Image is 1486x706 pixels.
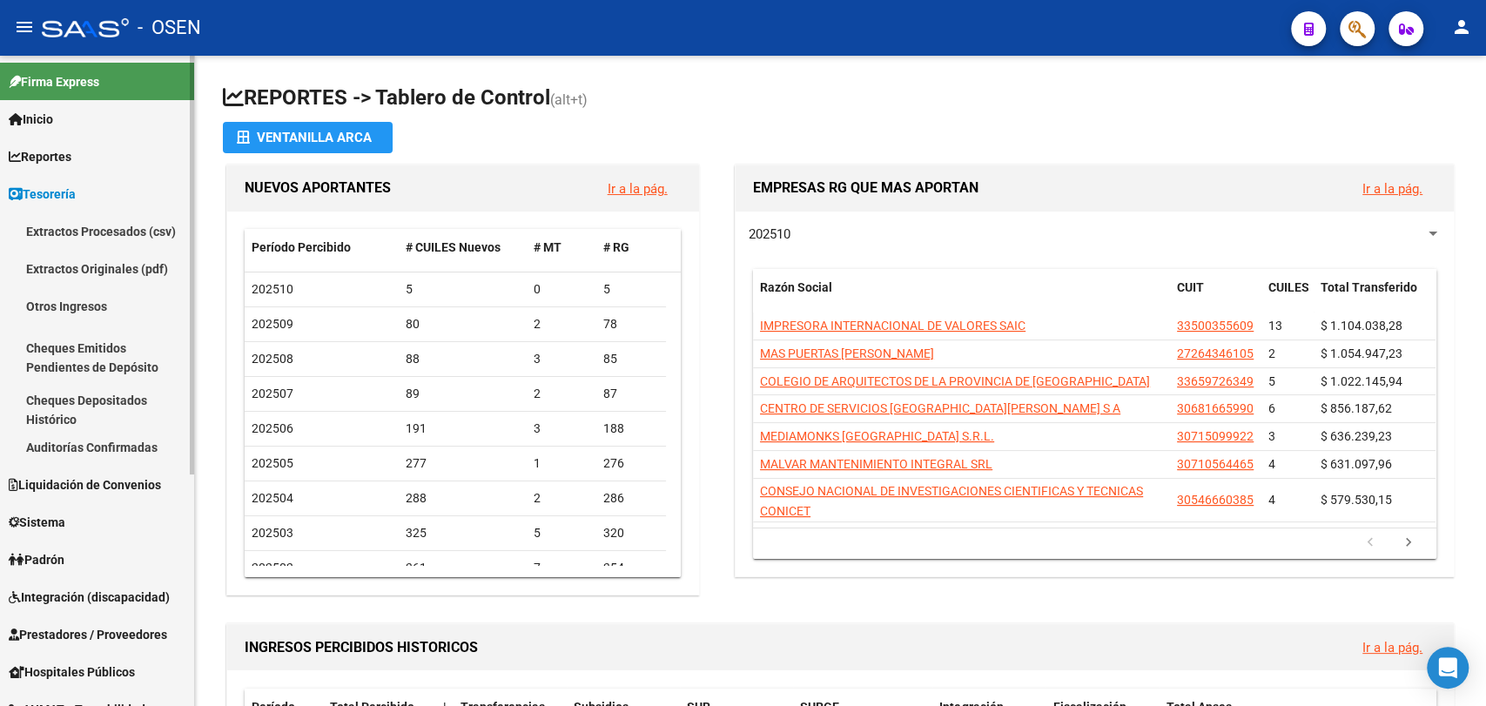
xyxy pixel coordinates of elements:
button: Ir a la pág. [1348,172,1436,205]
span: $ 631.097,96 [1321,457,1392,471]
span: 13 [1268,319,1282,333]
span: Reportes [9,147,71,166]
a: Ir a la pág. [1362,640,1422,656]
datatable-header-cell: CUIT [1170,269,1261,326]
div: 5 [603,279,659,299]
span: EMPRESAS RG QUE MAS APORTAN [753,179,978,196]
span: Razón Social [760,280,832,294]
span: Tesorería [9,185,76,204]
a: Ir a la pág. [608,181,668,197]
span: 202507 [252,387,293,400]
span: 4 [1268,493,1275,507]
span: 30715099922 [1177,429,1254,443]
span: Total Transferido [1321,280,1417,294]
button: Ir a la pág. [1348,631,1436,663]
span: CUIT [1177,280,1204,294]
div: 80 [406,314,520,334]
span: 5 [1268,374,1275,388]
datatable-header-cell: Período Percibido [245,229,399,266]
span: 202506 [252,421,293,435]
span: Período Percibido [252,240,351,254]
span: CENTRO DE SERVICIOS [GEOGRAPHIC_DATA][PERSON_NAME] S A [760,401,1120,415]
mat-icon: person [1451,17,1472,37]
span: 30546660385 [1177,493,1254,507]
div: 0 [534,279,589,299]
span: CONSEJO NACIONAL DE INVESTIGACIONES CIENTIFICAS Y TECNICAS CONICET [760,484,1143,518]
span: Hospitales Públicos [9,662,135,682]
span: Prestadores / Proveedores [9,625,167,644]
span: COLEGIO DE ARQUITECTOS DE LA PROVINCIA DE [GEOGRAPHIC_DATA] [760,374,1150,388]
span: $ 579.530,15 [1321,493,1392,507]
span: # MT [534,240,561,254]
span: 33500355609 [1177,319,1254,333]
div: 1 [534,454,589,474]
a: Ir a la pág. [1362,181,1422,197]
span: Padrón [9,550,64,569]
datatable-header-cell: CUILES [1261,269,1314,326]
div: 88 [406,349,520,369]
span: 33659726349 [1177,374,1254,388]
div: 361 [406,558,520,578]
div: 85 [603,349,659,369]
div: 354 [603,558,659,578]
div: Open Intercom Messenger [1427,647,1469,689]
span: 202508 [252,352,293,366]
div: 7 [534,558,589,578]
span: CUILES [1268,280,1309,294]
span: 2 [1268,346,1275,360]
span: MAS PUERTAS [PERSON_NAME] [760,346,934,360]
span: - OSEN [138,9,201,47]
span: 202503 [252,526,293,540]
div: 5 [406,279,520,299]
span: 3 [1268,429,1275,443]
div: 2 [534,384,589,404]
div: 325 [406,523,520,543]
a: go to previous page [1354,534,1387,553]
div: 191 [406,419,520,439]
span: 30710564465 [1177,457,1254,471]
div: 2 [534,488,589,508]
datatable-header-cell: Total Transferido [1314,269,1436,326]
mat-icon: menu [14,17,35,37]
div: 3 [534,349,589,369]
div: 188 [603,419,659,439]
div: 277 [406,454,520,474]
span: NUEVOS APORTANTES [245,179,391,196]
div: 5 [534,523,589,543]
div: 87 [603,384,659,404]
span: $ 856.187,62 [1321,401,1392,415]
span: 202510 [252,282,293,296]
span: 202504 [252,491,293,505]
span: 202509 [252,317,293,331]
span: # CUILES Nuevos [406,240,501,254]
datatable-header-cell: # CUILES Nuevos [399,229,527,266]
span: Sistema [9,513,65,532]
div: 2 [534,314,589,334]
span: 202502 [252,561,293,575]
span: 30681665990 [1177,401,1254,415]
div: 3 [534,419,589,439]
span: $ 1.054.947,23 [1321,346,1402,360]
span: IMPRESORA INTERNACIONAL DE VALORES SAIC [760,319,1025,333]
datatable-header-cell: # MT [527,229,596,266]
div: Ventanilla ARCA [237,122,379,153]
span: $ 1.104.038,28 [1321,319,1402,333]
button: Ventanilla ARCA [223,122,393,153]
div: 286 [603,488,659,508]
span: $ 1.022.145,94 [1321,374,1402,388]
span: Inicio [9,110,53,129]
div: 288 [406,488,520,508]
datatable-header-cell: # RG [596,229,666,266]
div: 320 [603,523,659,543]
span: 6 [1268,401,1275,415]
datatable-header-cell: Razón Social [753,269,1170,326]
span: MALVAR MANTENIMIENTO INTEGRAL SRL [760,457,992,471]
span: 27264346105 [1177,346,1254,360]
div: 89 [406,384,520,404]
span: MEDIAMONKS [GEOGRAPHIC_DATA] S.R.L. [760,429,994,443]
span: # RG [603,240,629,254]
span: Firma Express [9,72,99,91]
span: INGRESOS PERCIBIDOS HISTORICOS [245,639,478,656]
span: Integración (discapacidad) [9,588,170,607]
button: Ir a la pág. [594,172,682,205]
